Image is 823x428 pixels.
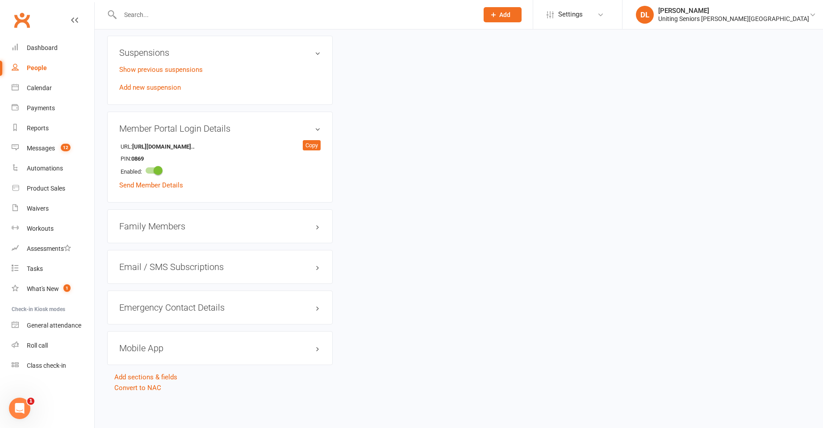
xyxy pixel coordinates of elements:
[27,165,63,172] div: Automations
[119,181,183,189] a: Send Member Details
[12,98,94,118] a: Payments
[117,8,472,21] input: Search...
[12,279,94,299] a: What's New1
[27,84,52,91] div: Calendar
[658,7,809,15] div: [PERSON_NAME]
[27,44,58,51] div: Dashboard
[12,78,94,98] a: Calendar
[119,303,321,312] h3: Emergency Contact Details
[12,239,94,259] a: Assessments
[61,144,71,151] span: 12
[12,259,94,279] a: Tasks
[119,152,321,165] li: PIN:
[9,398,30,419] iframe: Intercom live chat
[27,104,55,112] div: Payments
[27,185,65,192] div: Product Sales
[119,164,321,178] li: Enabled:
[12,38,94,58] a: Dashboard
[27,245,71,252] div: Assessments
[12,219,94,239] a: Workouts
[27,145,55,152] div: Messages
[131,154,183,164] strong: 0869
[27,225,54,232] div: Workouts
[12,356,94,376] a: Class kiosk mode
[119,262,321,272] h3: Email / SMS Subscriptions
[27,64,47,71] div: People
[114,384,161,392] a: Convert to NAC
[27,362,66,369] div: Class check-in
[484,7,522,22] button: Add
[12,138,94,158] a: Messages 12
[499,11,510,18] span: Add
[27,342,48,349] div: Roll call
[658,15,809,23] div: Uniting Seniors [PERSON_NAME][GEOGRAPHIC_DATA]
[119,83,181,91] a: Add new suspension
[119,66,203,74] a: Show previous suspensions
[12,199,94,219] a: Waivers
[12,118,94,138] a: Reports
[119,124,321,133] h3: Member Portal Login Details
[558,4,583,25] span: Settings
[12,158,94,179] a: Automations
[303,140,321,151] div: Copy
[119,140,321,153] li: URL:
[12,179,94,199] a: Product Sales
[636,6,654,24] div: DL
[119,221,321,231] h3: Family Members
[119,343,321,353] h3: Mobile App
[27,398,34,405] span: 1
[63,284,71,292] span: 1
[27,265,43,272] div: Tasks
[114,373,177,381] a: Add sections & fields
[27,322,81,329] div: General attendance
[12,316,94,336] a: General attendance kiosk mode
[12,58,94,78] a: People
[11,9,33,31] a: Clubworx
[119,48,321,58] h3: Suspensions
[27,285,59,292] div: What's New
[132,142,195,152] strong: [URL][DOMAIN_NAME]..
[27,205,49,212] div: Waivers
[27,125,49,132] div: Reports
[12,336,94,356] a: Roll call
